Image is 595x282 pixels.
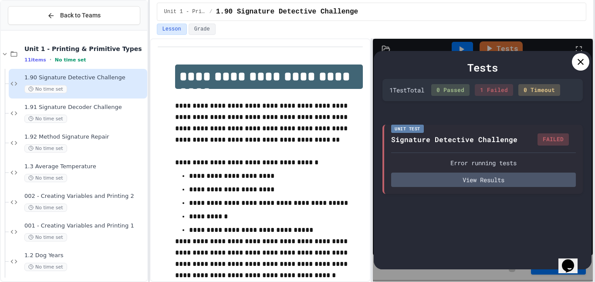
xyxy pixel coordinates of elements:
span: No time set [24,144,67,153]
div: 0 Passed [431,84,470,96]
button: Grade [189,24,216,35]
span: Unit 1 - Printing & Primitive Types [164,8,206,15]
span: 002 - Creating Variables and Printing 2 [24,193,145,200]
div: Unit Test [391,125,424,133]
span: No time set [24,115,67,123]
span: 1.2 Dog Years [24,252,145,259]
div: Error running tests [391,158,576,167]
span: Back to Teams [60,11,101,20]
span: / [210,8,213,15]
span: 1.91 Signature Decoder Challenge [24,104,145,111]
div: Tests [382,60,583,75]
span: 1.90 Signature Detective Challenge [24,74,145,82]
span: 1.90 Signature Detective Challenge [216,7,358,17]
span: No time set [24,174,67,182]
span: • [50,56,51,63]
div: Signature Detective Challenge [391,134,517,145]
span: No time set [24,263,67,271]
span: Unit 1 - Printing & Primitive Types [24,45,145,53]
div: 0 Timeout [518,84,560,96]
span: No time set [24,204,67,212]
span: 001 - Creating Variables and Printing 1 [24,222,145,230]
span: 1.92 Method Signature Repair [24,133,145,141]
div: FAILED [538,133,569,146]
span: 1.3 Average Temperature [24,163,145,170]
iframe: chat widget [558,247,586,273]
span: 11 items [24,57,46,63]
div: 1 Test Total [389,85,424,95]
span: No time set [24,233,67,241]
button: Lesson [157,24,187,35]
div: 1 Failed [475,84,513,96]
span: No time set [24,85,67,93]
button: View Results [391,173,576,187]
span: No time set [55,57,86,63]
